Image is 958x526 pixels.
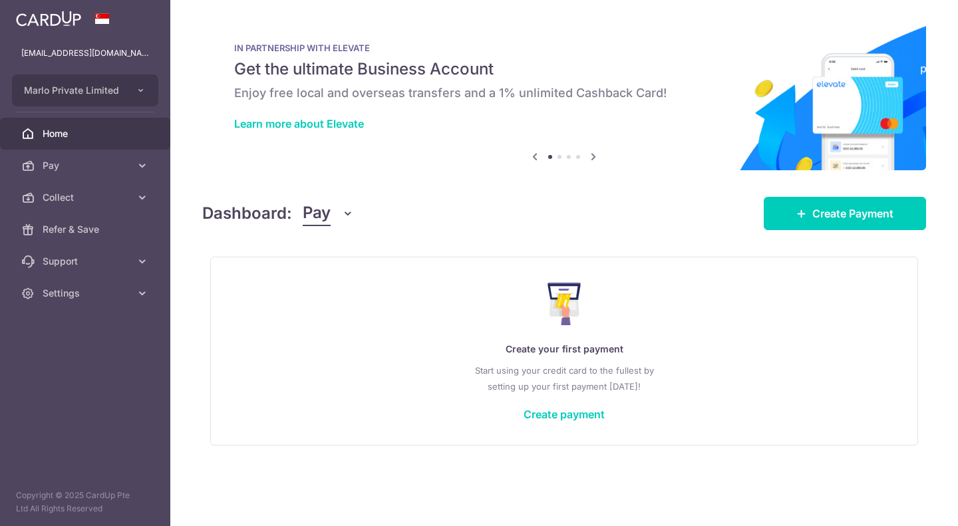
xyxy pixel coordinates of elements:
button: Pay [303,201,354,226]
span: Create Payment [812,205,893,221]
p: IN PARTNERSHIP WITH ELEVATE [234,43,894,53]
span: Settings [43,287,130,300]
a: Create Payment [764,197,926,230]
h5: Get the ultimate Business Account [234,59,894,80]
h4: Dashboard: [202,201,292,225]
span: Pay [303,201,331,226]
span: Marlo Private Limited [24,84,122,97]
img: Renovation banner [202,21,926,170]
a: Create payment [524,408,605,421]
button: Marlo Private Limited [12,74,158,106]
span: Collect [43,191,130,204]
span: Pay [43,159,130,172]
img: CardUp [16,11,81,27]
a: Learn more about Elevate [234,117,364,130]
h6: Enjoy free local and overseas transfers and a 1% unlimited Cashback Card! [234,85,894,101]
span: Support [43,255,130,268]
p: Create your first payment [238,341,891,357]
p: Start using your credit card to the fullest by setting up your first payment [DATE]! [238,362,891,394]
p: [EMAIL_ADDRESS][DOMAIN_NAME] [21,47,149,60]
img: Make Payment [548,283,581,325]
span: Refer & Save [43,223,130,236]
span: Home [43,127,130,140]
